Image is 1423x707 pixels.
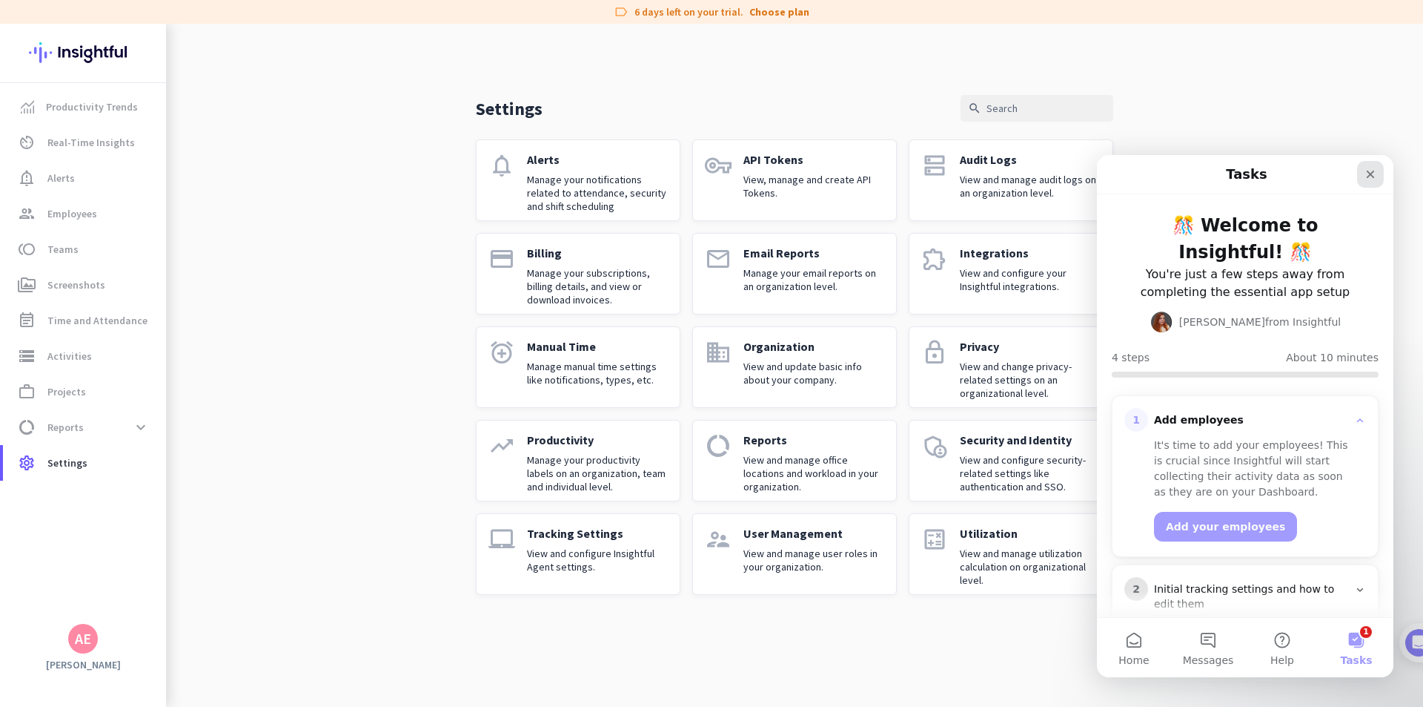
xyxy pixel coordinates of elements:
p: Integrations [960,246,1101,260]
p: View and change privacy-related settings on an organizational level. [960,360,1101,400]
a: notification_importantAlerts [3,160,166,196]
p: Manage your productivity labels on an organization, team and individual level. [527,453,668,493]
p: View and manage audit logs on an organization level. [960,173,1101,200]
i: label [614,4,628,19]
i: av_timer [18,134,36,151]
p: View and manage user roles in your organization. [743,547,884,573]
p: Billing [527,246,668,260]
a: lockPrivacyView and change privacy-related settings on an organizational level. [909,326,1113,408]
i: supervisor_account [705,526,732,553]
a: work_outlineProjects [3,374,166,410]
a: alarm_addManual TimeManage manual time settings like notifications, types, etc. [476,326,680,408]
span: Alerts [47,169,75,187]
p: User Management [743,526,884,541]
p: API Tokens [743,152,884,167]
i: notification_important [18,169,36,187]
a: paymentBillingManage your subscriptions, billing details, and view or download invoices. [476,233,680,315]
i: lock [921,339,948,366]
i: notifications [488,152,515,179]
i: event_note [18,312,36,329]
i: alarm_add [488,339,515,366]
i: work_outline [18,383,36,401]
p: View and update basic info about your company. [743,360,884,387]
i: group [18,205,36,223]
i: payment [488,246,515,272]
p: View, manage and create API Tokens. [743,173,884,200]
p: Tracking Settings [527,526,668,541]
p: Privacy [960,339,1101,354]
p: Manual Time [527,339,668,354]
p: Alerts [527,152,668,167]
a: menu-itemProductivity Trends [3,89,166,125]
a: perm_mediaScreenshots [3,267,166,303]
span: Reports [47,418,84,436]
a: Choose plan [749,4,809,19]
a: laptop_macTracking SettingsView and configure Insightful Agent settings. [476,513,680,595]
i: search [968,102,981,115]
span: Productivity Trends [46,98,138,116]
p: Security and Identity [960,433,1101,447]
i: settings [18,454,36,472]
i: extension [921,246,948,272]
a: tollTeams [3,231,166,267]
p: View and manage utilization calculation on organizational level. [960,547,1101,587]
a: supervisor_accountUser ManagementView and manage user roles in your organization. [692,513,897,595]
i: email [705,246,732,272]
a: groupEmployees [3,196,166,231]
a: av_timerReal-Time Insights [3,125,166,160]
a: event_noteTime and Attendance [3,303,166,338]
p: Utilization [960,526,1101,541]
span: Activities [47,347,92,365]
p: Manage your email reports on an organization level. [743,266,884,293]
img: Insightful logo [29,24,137,82]
iframe: Intercom live chat [1097,155,1393,677]
p: View and manage office locations and workload in your organization. [743,453,884,493]
span: Teams [47,240,79,258]
a: domainOrganizationView and update basic info about your company. [692,326,897,408]
a: extensionIntegrationsView and configure your Insightful integrations. [909,233,1113,315]
span: Settings [47,454,87,472]
i: trending_up [488,433,515,459]
p: View and configure security-related settings like authentication and SSO. [960,453,1101,493]
a: data_usageReportsView and manage office locations and workload in your organization. [692,420,897,502]
i: vpn_key [705,152,732,179]
p: Manage your subscriptions, billing details, and view or download invoices. [527,266,668,306]
a: vpn_keyAPI TokensView, manage and create API Tokens. [692,139,897,221]
p: Manage your notifications related to attendance, security and shift scheduling [527,173,668,213]
p: Email Reports [743,246,884,260]
a: notificationsAlertsManage your notifications related to attendance, security and shift scheduling [476,139,680,221]
p: View and configure Insightful Agent settings. [527,547,668,573]
p: View and configure your Insightful integrations. [960,266,1101,293]
i: calculate [921,526,948,553]
a: calculateUtilizationView and manage utilization calculation on organizational level. [909,513,1113,595]
i: domain [705,339,732,366]
p: Settings [476,97,543,120]
a: emailEmail ReportsManage your email reports on an organization level. [692,233,897,315]
span: Screenshots [47,276,105,294]
i: admin_panel_settings [921,433,948,459]
a: admin_panel_settingsSecurity and IdentityView and configure security-related settings like authen... [909,420,1113,502]
p: Organization [743,339,884,354]
a: dnsAudit LogsView and manage audit logs on an organization level. [909,139,1113,221]
i: data_usage [18,418,36,436]
i: laptop_mac [488,526,515,553]
a: data_usageReportsexpand_more [3,410,166,445]
i: toll [18,240,36,258]
p: Audit Logs [960,152,1101,167]
img: menu-item [21,100,34,114]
